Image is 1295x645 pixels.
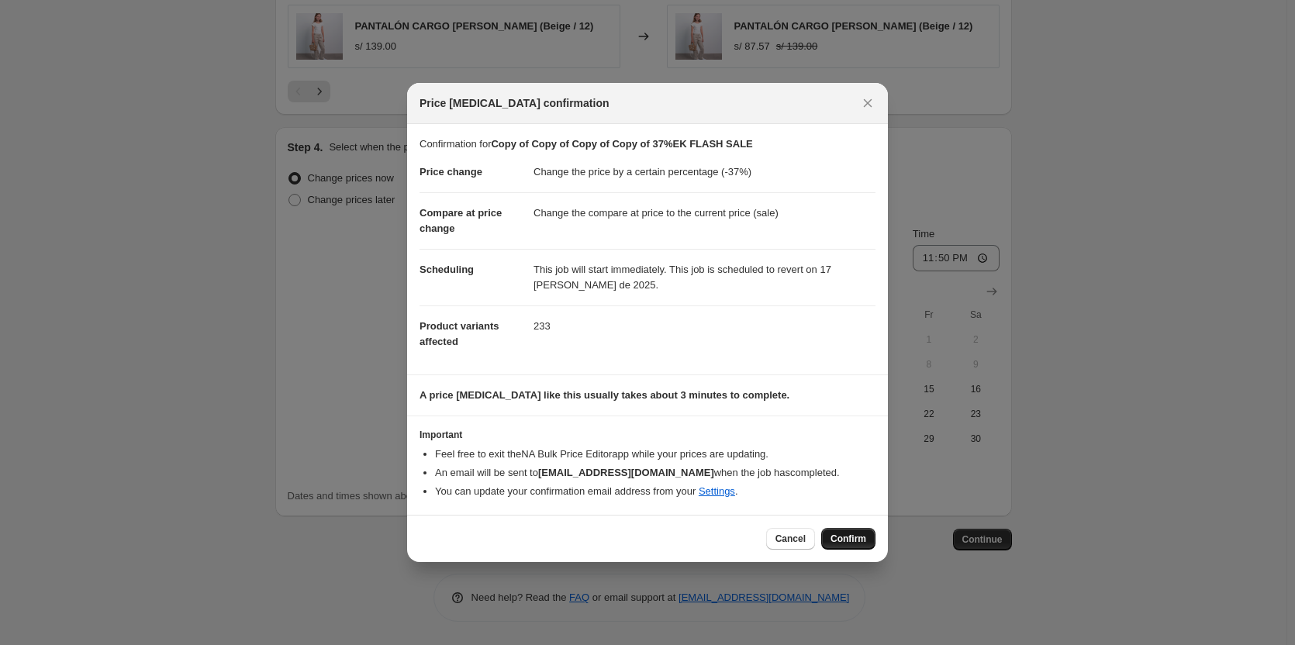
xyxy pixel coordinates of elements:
button: Confirm [821,528,875,550]
dd: 233 [534,305,875,347]
dd: This job will start immediately. This job is scheduled to revert on 17 [PERSON_NAME] de 2025. [534,249,875,305]
a: Settings [699,485,735,497]
span: Cancel [775,533,806,545]
p: Confirmation for [420,136,875,152]
h3: Important [420,429,875,441]
b: Copy of Copy of Copy of Copy of 37%EK FLASH SALE [491,138,752,150]
dd: Change the price by a certain percentage (-37%) [534,152,875,192]
button: Close [857,92,879,114]
li: Feel free to exit the NA Bulk Price Editor app while your prices are updating. [435,447,875,462]
li: An email will be sent to when the job has completed . [435,465,875,481]
span: Price [MEDICAL_DATA] confirmation [420,95,610,111]
li: You can update your confirmation email address from your . [435,484,875,499]
span: Product variants affected [420,320,499,347]
b: A price [MEDICAL_DATA] like this usually takes about 3 minutes to complete. [420,389,789,401]
button: Cancel [766,528,815,550]
span: Price change [420,166,482,178]
span: Compare at price change [420,207,502,234]
b: [EMAIL_ADDRESS][DOMAIN_NAME] [538,467,714,478]
span: Scheduling [420,264,474,275]
dd: Change the compare at price to the current price (sale) [534,192,875,233]
span: Confirm [831,533,866,545]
